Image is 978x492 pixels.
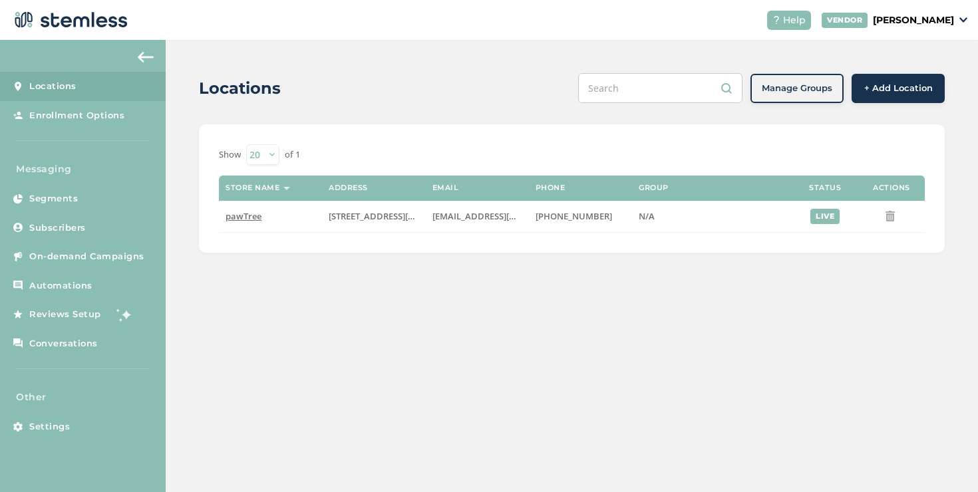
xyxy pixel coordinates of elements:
[852,74,945,103] button: + Add Location
[432,210,577,222] span: [EMAIL_ADDRESS][DOMAIN_NAME]
[29,337,98,350] span: Conversations
[226,210,261,222] span: pawTree
[750,74,844,103] button: Manage Groups
[29,250,144,263] span: On-demand Campaigns
[959,17,967,23] img: icon_down-arrow-small-66adaf34.svg
[329,211,418,222] label: 940 South Kimball Avenue
[536,184,566,192] label: Phone
[285,148,300,162] label: of 1
[809,184,841,192] label: Status
[822,13,868,28] div: VENDOR
[11,7,128,33] img: logo-dark-0685b13c.svg
[29,279,92,293] span: Automations
[762,82,832,95] span: Manage Groups
[783,13,806,27] span: Help
[772,16,780,24] img: icon-help-white-03924b79.svg
[858,176,925,201] th: Actions
[536,211,625,222] label: (855) 940-5234
[29,221,86,235] span: Subscribers
[226,211,315,222] label: pawTree
[329,210,473,222] span: [STREET_ADDRESS][PERSON_NAME]
[536,210,612,222] span: [PHONE_NUMBER]
[199,76,281,100] h2: Locations
[639,184,669,192] label: Group
[329,184,368,192] label: Address
[873,13,954,27] p: [PERSON_NAME]
[29,109,124,122] span: Enrollment Options
[864,82,933,95] span: + Add Location
[283,187,290,190] img: icon-sort-1e1d7615.svg
[578,73,742,103] input: Search
[138,52,154,62] img: icon-arrow-back-accent-c549486e.svg
[226,184,279,192] label: Store name
[639,211,785,222] label: N/A
[29,420,70,433] span: Settings
[432,211,522,222] label: Support@pawtree.com
[111,301,138,328] img: glitter-stars-b7820f95.gif
[29,308,101,321] span: Reviews Setup
[29,192,78,205] span: Segments
[29,80,77,93] span: Locations
[810,209,840,224] div: live
[911,428,978,492] iframe: Chat Widget
[219,148,241,162] label: Show
[432,184,459,192] label: Email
